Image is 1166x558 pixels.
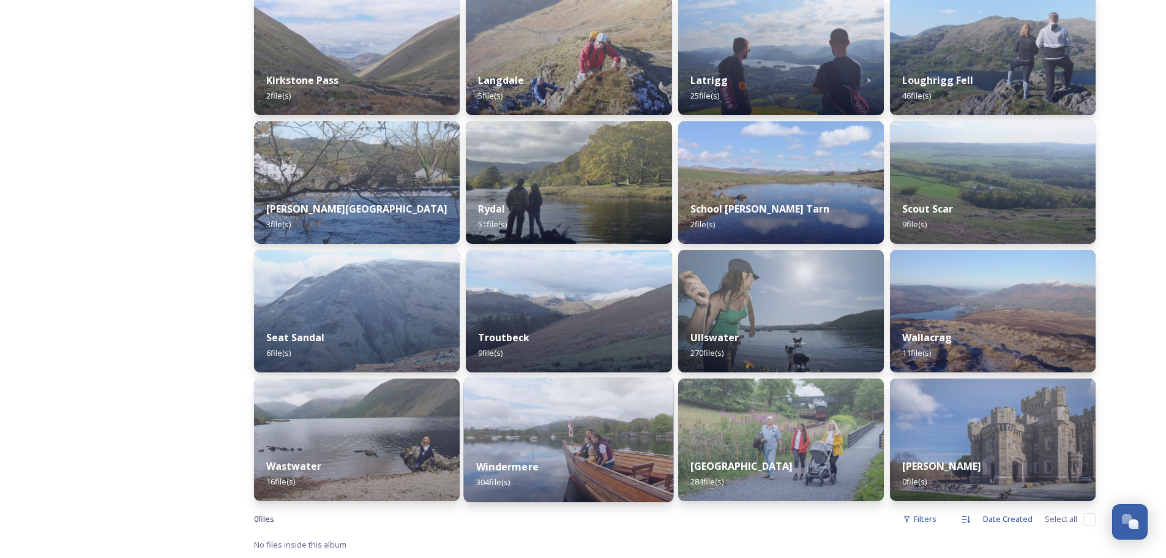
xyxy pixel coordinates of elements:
[902,347,931,358] span: 11 file(s)
[266,202,447,216] strong: [PERSON_NAME][GEOGRAPHIC_DATA]
[690,90,719,101] span: 25 file(s)
[902,74,973,87] strong: Loughrigg Fell
[897,507,943,531] div: Filters
[254,121,460,244] img: Newby%2520Bridge%2520%282%29.JPG
[890,379,1096,501] img: Wray-Castle-25-03-19-4212.jpg
[902,90,931,101] span: 46 file(s)
[254,513,274,525] span: 0 file s
[690,219,715,230] span: 2 file(s)
[266,459,321,473] strong: Wastwater
[254,250,460,372] img: P1060182.JPG
[476,460,539,473] strong: Windermere
[478,219,507,230] span: 51 file(s)
[678,250,884,372] img: d2ev3283.jpg
[902,219,927,230] span: 9 file(s)
[476,477,510,488] span: 304 file(s)
[902,331,952,344] strong: Wallacrag
[890,121,1096,244] img: Scouts%2520Scar%2520%287%29.JPG
[478,202,505,216] strong: Rydal
[478,331,529,344] strong: Troutbeck
[266,219,291,230] span: 3 file(s)
[690,459,793,473] strong: [GEOGRAPHIC_DATA]
[690,202,829,216] strong: School [PERSON_NAME] Tarn
[690,347,723,358] span: 270 file(s)
[678,121,884,244] img: image2.JPG
[902,476,927,487] span: 0 file(s)
[254,539,346,550] span: No files inside this album
[1112,504,1148,540] button: Open Chat
[266,331,324,344] strong: Seat Sandal
[1045,513,1077,525] span: Select all
[902,459,981,473] strong: [PERSON_NAME]
[254,379,460,501] img: Wastwater%2520-%2520Summer%25202015%25201.jpg
[466,121,671,244] img: Lakes%2520Cumbria%2520Tourism1339.jpg
[478,74,524,87] strong: Langdale
[902,202,953,216] strong: Scout Scar
[464,377,674,502] img: Windermere-family-7582.jpg
[266,476,295,487] span: 16 file(s)
[466,250,671,372] img: P1060154.JPG
[690,331,739,344] strong: Ullswater
[977,507,1039,531] div: Date Created
[678,379,884,501] img: PM204584.jpg
[690,476,723,487] span: 284 file(s)
[266,90,291,101] span: 2 file(s)
[890,250,1096,372] img: 547E1A63.JPG
[690,74,728,87] strong: Latrigg
[478,90,503,101] span: 5 file(s)
[266,74,338,87] strong: Kirkstone Pass
[266,347,291,358] span: 6 file(s)
[478,347,503,358] span: 9 file(s)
